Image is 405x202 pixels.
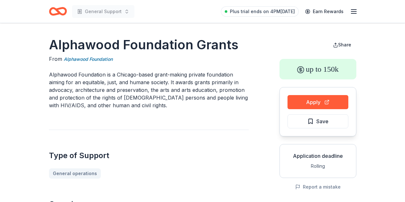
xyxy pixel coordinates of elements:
a: Home [49,4,67,19]
a: General operations [49,168,101,179]
span: General Support [85,8,122,15]
h1: Alphawood Foundation Grants [49,36,249,54]
a: Earn Rewards [301,6,347,17]
span: Save [316,117,328,125]
span: Plus trial ends on 4PM[DATE] [230,8,295,15]
button: Apply [288,95,348,109]
p: Alphawood Foundation is a Chicago-based grant-making private foundation aiming for an equitable, ... [49,71,249,109]
button: Share [328,38,356,51]
a: Plus trial ends on 4PM[DATE] [221,6,299,17]
span: Share [338,42,351,47]
button: Report a mistake [295,183,341,191]
div: Application deadline [285,152,351,160]
button: General Support [72,5,134,18]
h2: Type of Support [49,150,249,161]
a: Alphawood Foundation [64,55,113,63]
button: Save [288,114,348,128]
div: up to 150k [279,59,356,79]
div: From [49,55,249,63]
div: Rolling [285,162,351,170]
